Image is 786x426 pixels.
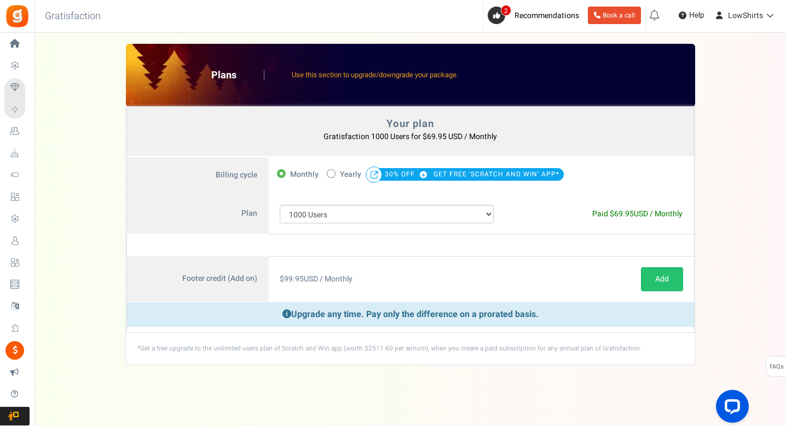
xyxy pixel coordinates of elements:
[728,10,763,21] span: LowShirts
[385,166,431,182] span: 30% OFF
[488,7,583,24] a: 2 Recommendations
[290,167,319,182] span: Monthly
[434,166,559,182] span: GET FREE 'SCRATCH AND WIN' APP*
[614,208,634,220] span: 69.95
[211,70,264,81] h2: Plans
[385,170,559,179] a: 30% OFF GET FREE 'SCRATCH AND WIN' APP*
[501,5,511,16] span: 2
[138,118,683,129] h4: Your plan
[127,302,694,327] p: Upgrade any time. Pay only the difference on a prorated basis.
[674,7,709,24] a: Help
[284,273,304,285] span: 99.95
[292,70,458,80] span: Use this section to upgrade/downgrade your package.
[127,194,269,234] label: Plan
[5,4,30,28] img: Gratisfaction
[127,157,269,194] label: Billing cycle
[592,208,683,220] span: Paid $ USD / Monthly
[686,10,704,21] span: Help
[769,356,784,377] span: FAQs
[126,333,695,364] div: *Get a free upgrade to the unlimited users plan of Scratch and Win app (worth $2511.60 per annum)...
[33,5,113,27] h3: Gratisfaction
[588,7,641,24] a: Book a call
[641,267,683,291] a: Add
[280,273,352,285] span: $ USD / Monthly
[323,131,497,142] b: Gratisfaction 1000 Users for $69.95 USD / Monthly
[340,167,361,182] span: Yearly
[127,256,269,302] label: Footer credit (Add on)
[515,10,579,21] span: Recommendations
